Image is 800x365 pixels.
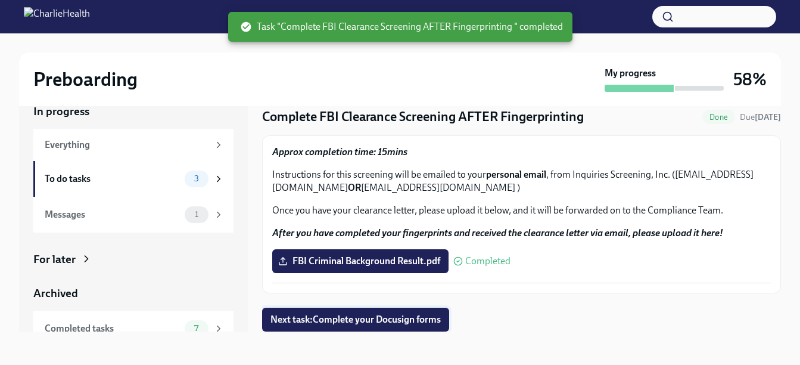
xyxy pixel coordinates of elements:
span: Due [740,112,781,122]
span: Done [702,113,735,122]
a: Messages1 [33,197,234,233]
strong: personal email [486,169,546,180]
a: Completed tasks7 [33,311,234,347]
strong: OR [348,182,361,193]
a: In progress [33,104,234,119]
strong: My progress [605,67,656,80]
img: CharlieHealth [24,7,90,26]
strong: [DATE] [755,112,781,122]
a: To do tasks3 [33,161,234,197]
div: To do tasks [45,172,180,185]
span: 1 [188,210,206,219]
span: Next task : Complete your Docusign forms [270,314,441,326]
span: Task "Complete FBI Clearance Screening AFTER Fingerprinting " completed [240,20,563,33]
div: Completed tasks [45,322,180,335]
a: Archived [33,286,234,301]
p: Instructions for this screening will be emailed to your , from Inquiries Screening, Inc. ([EMAIL_... [272,168,771,194]
div: Messages [45,208,180,221]
span: FBI Criminal Background Result.pdf [281,255,440,267]
strong: Approx completion time: 15mins [272,146,407,157]
span: 7 [187,324,206,333]
strong: After you have completed your fingerprints and received the clearance letter via email, please up... [272,227,723,239]
a: Everything [33,129,234,161]
h4: Complete FBI Clearance Screening AFTER Fingerprinting [262,108,584,126]
div: Everything [45,138,208,151]
span: Completed [465,256,510,266]
div: For later [33,252,76,267]
a: For later [33,252,234,267]
span: 3 [187,174,206,183]
button: Next task:Complete your Docusign forms [262,308,449,332]
h2: Preboarding [33,67,138,91]
label: FBI Criminal Background Result.pdf [272,249,449,273]
h3: 58% [733,69,767,90]
p: Once you have your clearance letter, please upload it below, and it will be forwarded on to the C... [272,204,771,217]
span: August 30th, 2025 09:00 [740,112,781,123]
